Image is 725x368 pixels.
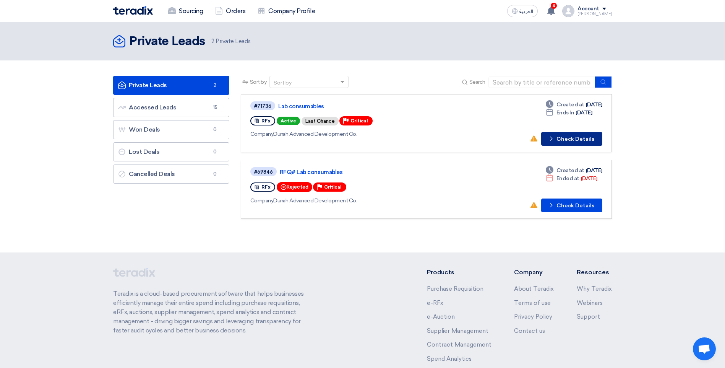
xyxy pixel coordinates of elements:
span: 0 [211,170,220,178]
a: Why Teradix [577,285,612,292]
a: Spend Analytics [427,355,472,362]
div: Sort by [274,79,292,87]
li: Resources [577,268,612,277]
input: Search by title or reference number [488,77,595,88]
div: #69846 [254,169,273,174]
div: [DATE] [546,101,602,109]
button: العربية [507,5,538,17]
span: العربية [519,9,533,14]
span: Critical [350,118,368,124]
a: Terms of use [514,300,551,306]
a: Private Leads2 [113,76,229,95]
img: profile_test.png [562,5,574,17]
a: Sourcing [162,3,209,20]
span: Ended at [556,174,579,182]
li: Company [514,268,554,277]
span: RFx [261,118,271,124]
button: Check Details [541,132,602,146]
img: Teradix logo [113,6,153,15]
a: About Teradix [514,285,554,292]
div: Durrah Advanced Development Co. [250,130,471,138]
a: e-Auction [427,313,455,320]
div: #71736 [254,104,271,109]
a: Company Profile [251,3,321,20]
div: [PERSON_NAME] [577,12,612,16]
span: Company [250,197,274,204]
span: 15 [211,104,220,111]
span: Created at [556,166,584,174]
span: Active [277,117,300,125]
p: Teradix is a cloud-based procurement software that helps businesses efficiently manage their enti... [113,289,313,335]
a: Won Deals0 [113,120,229,139]
span: Created at [556,101,584,109]
a: Cancelled Deals0 [113,164,229,184]
a: RFQ# Lab consumables [280,169,471,176]
li: Products [427,268,491,277]
div: Durrah Advanced Development Co. [250,197,472,205]
a: Supplier Management [427,327,488,334]
span: 2 [211,38,214,45]
span: Ends In [556,109,574,117]
a: Lab consumables [278,103,469,110]
span: 0 [211,148,220,156]
a: Orders [209,3,251,20]
span: RFx [261,184,271,190]
div: Last Chance [302,117,339,125]
a: Privacy Policy [514,313,552,320]
div: [DATE] [546,109,592,117]
a: Contract Management [427,341,491,348]
a: Accessed Leads15 [113,98,229,117]
button: Check Details [541,199,602,212]
span: 4 [551,3,557,9]
a: Contact us [514,327,545,334]
div: Rejected [277,182,312,192]
span: Company [250,131,274,137]
div: [DATE] [546,166,602,174]
span: Critical [324,184,342,190]
a: Lost Deals0 [113,142,229,161]
a: e-RFx [427,300,443,306]
div: Open chat [693,337,716,360]
h2: Private Leads [129,34,205,49]
a: Webinars [577,300,603,306]
span: Sort by [250,78,267,86]
span: 0 [211,126,220,134]
span: Private Leads [211,37,250,46]
div: Account [577,6,599,12]
span: 2 [211,81,220,89]
span: Search [469,78,485,86]
a: Purchase Requisition [427,285,483,292]
div: [DATE] [546,174,597,182]
a: Support [577,313,600,320]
